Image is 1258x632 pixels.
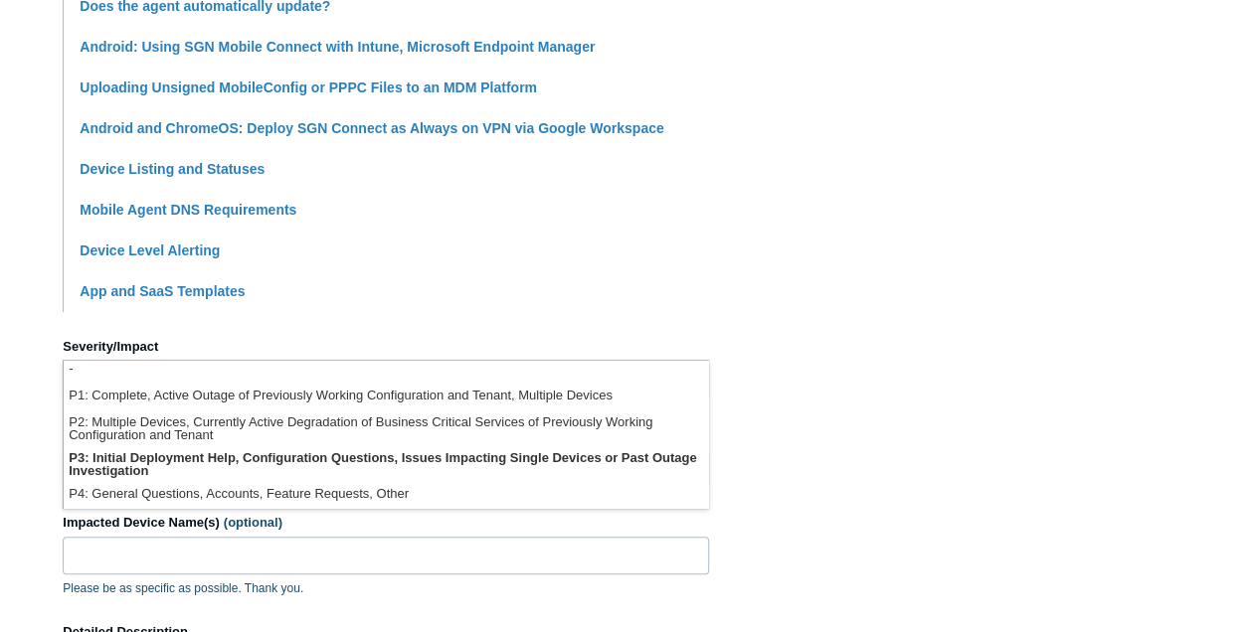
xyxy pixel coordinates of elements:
[63,337,709,357] label: Severity/Impact
[80,120,663,136] a: Android and ChromeOS: Deploy SGN Connect as Always on VPN via Google Workspace
[63,513,709,533] label: Impacted Device Name(s)
[64,384,708,410] li: P1: Complete, Active Outage of Previously Working Configuration and Tenant, Multiple Devices
[80,242,220,258] a: Device Level Alerting
[63,579,709,597] p: Please be as specific as possible. Thank you.
[64,482,708,509] li: P4: General Questions, Accounts, Feature Requests, Other
[80,161,265,177] a: Device Listing and Statuses
[64,357,708,384] li: -
[64,446,708,482] li: P3: Initial Deployment Help, Configuration Questions, Issues Impacting Single Devices or Past Out...
[64,410,708,446] li: P2: Multiple Devices, Currently Active Degradation of Business Critical Services of Previously Wo...
[80,202,296,218] a: Mobile Agent DNS Requirements
[80,79,537,95] a: Uploading Unsigned MobileConfig or PPPC Files to an MDM Platform
[80,39,595,55] a: Android: Using SGN Mobile Connect with Intune, Microsoft Endpoint Manager
[224,515,282,530] span: (optional)
[80,283,245,299] a: App and SaaS Templates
